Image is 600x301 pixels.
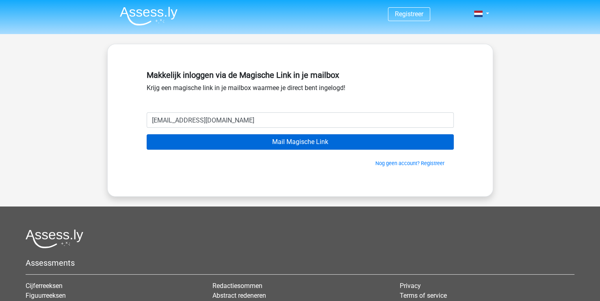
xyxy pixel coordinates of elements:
[147,112,454,128] input: Email
[147,67,454,112] div: Krijg een magische link in je mailbox waarmee je direct bent ingelogd!
[400,282,421,290] a: Privacy
[375,160,444,166] a: Nog geen account? Registreer
[212,292,266,299] a: Abstract redeneren
[26,258,574,268] h5: Assessments
[395,10,423,18] a: Registreer
[26,229,83,248] img: Assessly logo
[120,6,178,26] img: Assessly
[400,292,447,299] a: Terms of service
[212,282,262,290] a: Redactiesommen
[147,70,454,80] h5: Makkelijk inloggen via de Magische Link in je mailbox
[26,292,66,299] a: Figuurreeksen
[26,282,63,290] a: Cijferreeksen
[147,134,454,150] input: Mail Magische Link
